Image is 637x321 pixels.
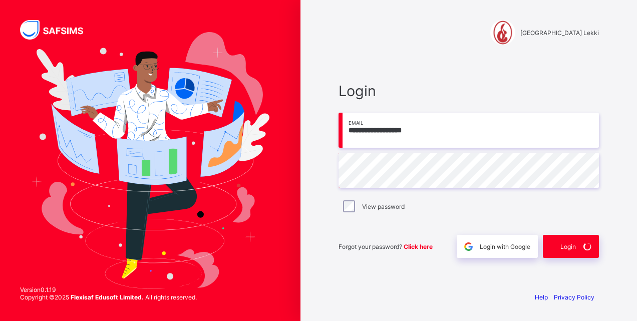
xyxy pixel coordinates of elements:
[520,29,599,37] span: [GEOGRAPHIC_DATA] Lekki
[554,293,594,301] a: Privacy Policy
[560,243,576,250] span: Login
[339,243,433,250] span: Forgot your password?
[71,293,144,301] strong: Flexisaf Edusoft Limited.
[20,293,197,301] span: Copyright © 2025 All rights reserved.
[20,286,197,293] span: Version 0.1.19
[404,243,433,250] a: Click here
[20,20,95,40] img: SAFSIMS Logo
[480,243,530,250] span: Login with Google
[535,293,548,301] a: Help
[463,241,474,252] img: google.396cfc9801f0270233282035f929180a.svg
[339,82,599,100] span: Login
[362,203,405,210] label: View password
[31,32,269,288] img: Hero Image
